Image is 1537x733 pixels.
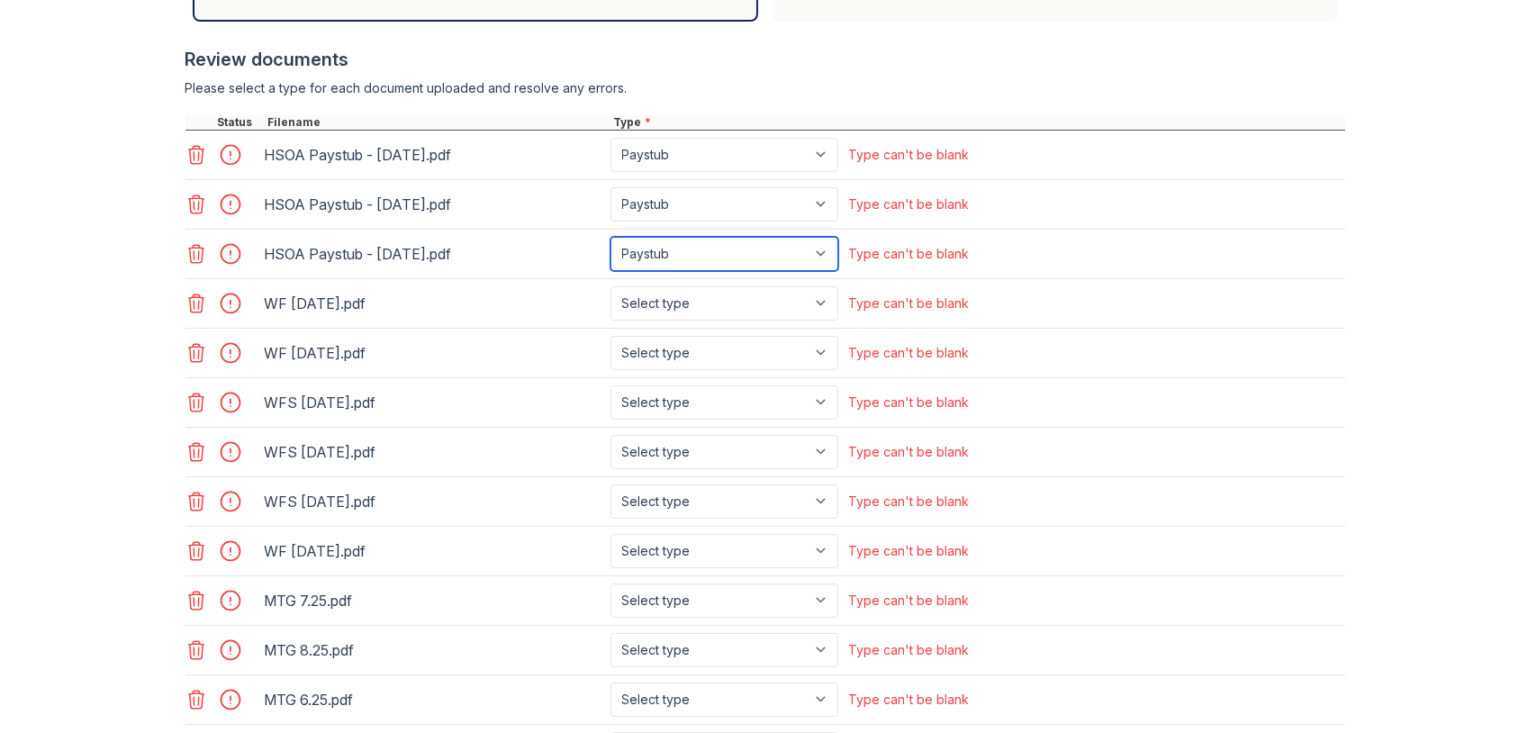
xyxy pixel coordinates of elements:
[849,294,970,312] div: Type can't be blank
[849,493,970,511] div: Type can't be blank
[849,592,970,610] div: Type can't be blank
[265,240,603,268] div: HSOA Paystub - [DATE].pdf
[849,245,970,263] div: Type can't be blank
[265,438,603,466] div: WFS [DATE].pdf
[265,537,603,566] div: WF [DATE].pdf
[185,79,1345,97] div: Please select a type for each document uploaded and resolve any errors.
[265,339,603,367] div: WF [DATE].pdf
[849,195,970,213] div: Type can't be blank
[265,487,603,516] div: WFS [DATE].pdf
[214,115,265,130] div: Status
[849,394,970,412] div: Type can't be blank
[849,443,970,461] div: Type can't be blank
[849,691,970,709] div: Type can't be blank
[265,685,603,714] div: MTG 6.25.pdf
[610,115,1345,130] div: Type
[265,586,603,615] div: MTG 7.25.pdf
[849,641,970,659] div: Type can't be blank
[849,344,970,362] div: Type can't be blank
[849,542,970,560] div: Type can't be blank
[265,115,610,130] div: Filename
[265,140,603,169] div: HSOA Paystub - [DATE].pdf
[265,289,603,318] div: WF [DATE].pdf
[849,146,970,164] div: Type can't be blank
[265,388,603,417] div: WFS [DATE].pdf
[265,636,603,665] div: MTG 8.25.pdf
[185,47,1345,72] div: Review documents
[265,190,603,219] div: HSOA Paystub - [DATE].pdf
